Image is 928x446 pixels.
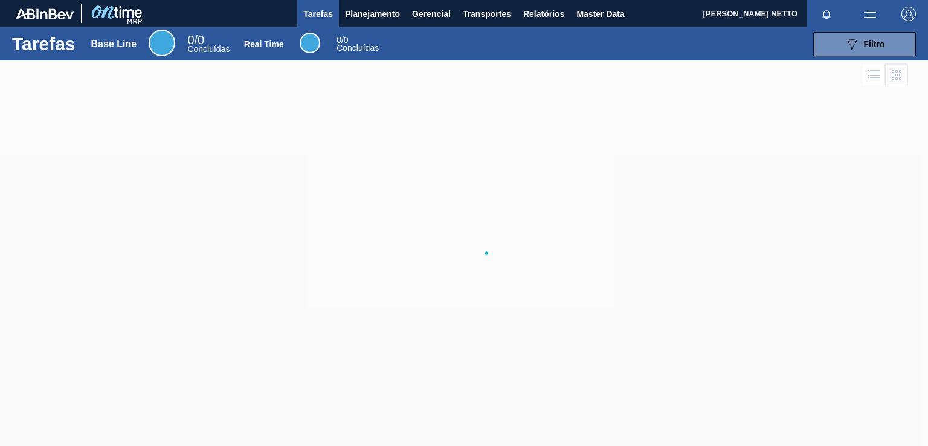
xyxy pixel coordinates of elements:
[412,7,451,21] span: Gerencial
[337,36,379,52] div: Real Time
[337,35,348,45] span: / 0
[901,7,916,21] img: Logout
[187,44,230,54] span: Concluídas
[807,5,846,22] button: Notificações
[813,32,916,56] button: Filtro
[303,7,333,21] span: Tarefas
[463,7,511,21] span: Transportes
[337,35,341,45] span: 0
[244,39,284,49] div: Real Time
[523,7,564,21] span: Relatórios
[187,35,230,53] div: Base Line
[337,43,379,53] span: Concluídas
[345,7,400,21] span: Planejamento
[91,39,137,50] div: Base Line
[149,30,175,56] div: Base Line
[12,37,76,51] h1: Tarefas
[300,33,320,53] div: Real Time
[187,33,204,47] span: / 0
[187,33,194,47] span: 0
[16,8,74,19] img: TNhmsLtSVTkK8tSr43FrP2fwEKptu5GPRR3wAAAABJRU5ErkJggg==
[863,7,877,21] img: userActions
[576,7,624,21] span: Master Data
[864,39,885,49] span: Filtro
